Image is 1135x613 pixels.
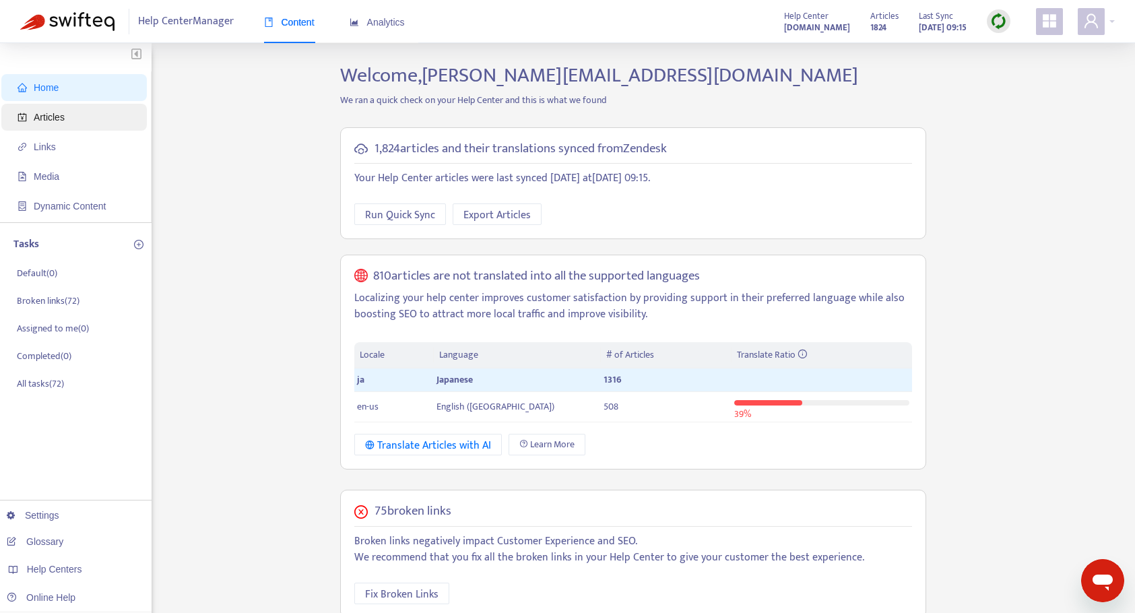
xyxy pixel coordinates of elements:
span: 39 % [734,406,751,422]
span: Help Center Manager [138,9,234,34]
span: Articles [34,112,65,123]
span: Content [264,17,315,28]
h5: 75 broken links [375,504,451,519]
span: link [18,142,27,152]
span: cloud-sync [354,142,368,156]
div: Translate Articles with AI [365,437,491,454]
span: Export Articles [463,207,531,224]
p: Localizing your help center improves customer satisfaction by providing support in their preferre... [354,290,912,323]
span: Articles [870,9,899,24]
p: Default ( 0 ) [17,266,57,280]
span: area-chart [350,18,359,27]
span: English ([GEOGRAPHIC_DATA]) [436,399,554,414]
p: Broken links negatively impact Customer Experience and SEO. We recommend that you fix all the bro... [354,534,912,566]
button: Export Articles [453,203,542,225]
button: Run Quick Sync [354,203,446,225]
span: Fix Broken Links [365,586,439,603]
span: home [18,83,27,92]
p: Completed ( 0 ) [17,349,71,363]
th: Locale [354,342,434,368]
span: appstore [1041,13,1058,29]
span: plus-circle [134,240,143,249]
th: Language [434,342,601,368]
h5: 1,824 articles and their translations synced from Zendesk [375,141,667,157]
span: Analytics [350,17,405,28]
th: # of Articles [601,342,731,368]
strong: [DATE] 09:15 [919,20,967,35]
p: All tasks ( 72 ) [17,377,64,391]
strong: 1824 [870,20,886,35]
p: Assigned to me ( 0 ) [17,321,89,335]
img: sync.dc5367851b00ba804db3.png [990,13,1007,30]
span: Help Centers [27,564,82,575]
a: [DOMAIN_NAME] [784,20,850,35]
span: global [354,269,368,284]
button: Translate Articles with AI [354,434,502,455]
span: Home [34,82,59,93]
div: Translate Ratio [737,348,907,362]
span: ja [357,372,364,387]
p: Tasks [13,236,39,253]
span: Run Quick Sync [365,207,435,224]
span: Japanese [436,372,473,387]
span: 508 [604,399,618,414]
p: Your Help Center articles were last synced [DATE] at [DATE] 09:15 . [354,170,912,187]
a: Glossary [7,536,63,547]
span: Dynamic Content [34,201,106,212]
a: Settings [7,510,59,521]
span: Media [34,171,59,182]
img: Swifteq [20,12,115,31]
span: book [264,18,273,27]
a: Learn More [509,434,585,455]
span: Last Sync [919,9,953,24]
button: Fix Broken Links [354,583,449,604]
a: Online Help [7,592,75,603]
span: container [18,201,27,211]
span: Welcome, [PERSON_NAME][EMAIL_ADDRESS][DOMAIN_NAME] [340,59,858,92]
h5: 810 articles are not translated into all the supported languages [373,269,700,284]
span: Help Center [784,9,829,24]
p: We ran a quick check on your Help Center and this is what we found [330,93,936,107]
iframe: メッセージングウィンドウを開くボタン [1081,559,1124,602]
span: account-book [18,112,27,122]
span: Learn More [530,437,575,452]
span: 1316 [604,372,622,387]
span: close-circle [354,505,368,519]
span: user [1083,13,1099,29]
p: Broken links ( 72 ) [17,294,79,308]
span: Links [34,141,56,152]
span: file-image [18,172,27,181]
span: en-us [357,399,379,414]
